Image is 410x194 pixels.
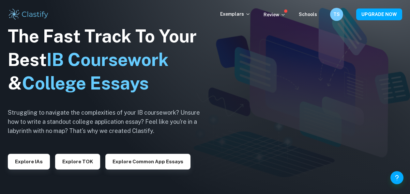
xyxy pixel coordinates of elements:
[8,8,49,21] img: Clastify logo
[8,108,210,136] h6: Struggling to navigate the complexities of your IB coursework? Unsure how to write a standout col...
[8,154,50,170] button: Explore IAs
[22,73,149,93] span: College Essays
[299,12,317,17] a: Schools
[105,154,190,170] button: Explore Common App essays
[55,158,100,164] a: Explore TOK
[356,8,402,20] button: UPGRADE NOW
[8,158,50,164] a: Explore IAs
[105,158,190,164] a: Explore Common App essays
[55,154,100,170] button: Explore TOK
[330,8,343,21] button: TS
[47,49,169,70] span: IB Coursework
[220,10,251,18] p: Exemplars
[390,171,403,184] button: Help and Feedback
[8,24,210,95] h1: The Fast Track To Your Best &
[264,11,286,18] p: Review
[333,11,341,18] h6: TS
